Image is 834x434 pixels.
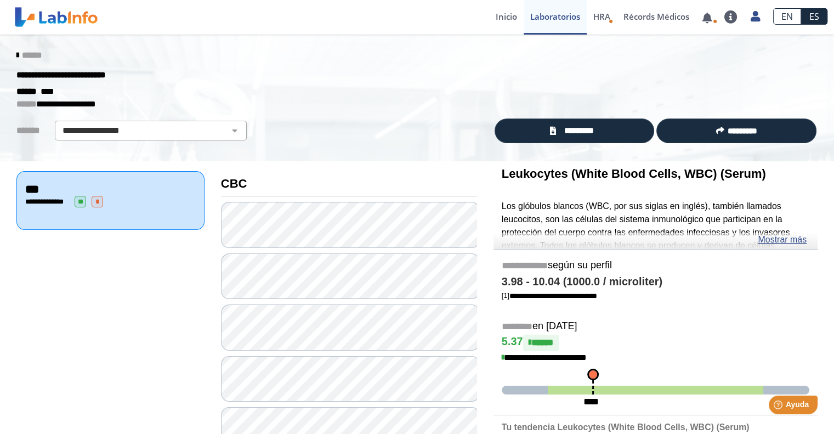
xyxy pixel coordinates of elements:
[502,320,809,333] h5: en [DATE]
[773,8,801,25] a: EN
[502,200,809,357] p: Los glóbulos blancos (WBC, por sus siglas en inglés), también llamados leucocitos, son las célula...
[801,8,827,25] a: ES
[502,275,809,289] h4: 3.98 - 10.04 (1000.0 / microliter)
[502,260,809,272] h5: según su perfil
[736,391,822,422] iframe: Help widget launcher
[502,291,597,300] a: [1]
[502,167,766,181] b: Leukocytes (White Blood Cells, WBC) (Serum)
[593,11,610,22] span: HRA
[502,335,809,351] h4: 5.37
[221,177,247,190] b: CBC
[758,233,807,246] a: Mostrar más
[502,422,750,432] b: Tu tendencia Leukocytes (White Blood Cells, WBC) (Serum)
